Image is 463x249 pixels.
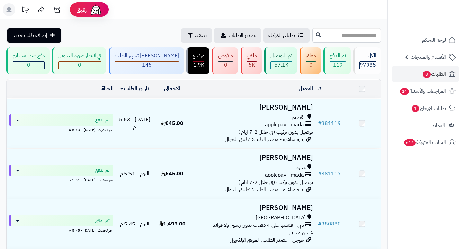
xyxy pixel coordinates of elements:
a: طلبات الإرجاع1 [392,101,459,116]
div: [PERSON_NAME] تجهيز الطلب [115,52,179,60]
span: إضافة طلب جديد [13,32,47,39]
span: تابي - قسّمها على 4 دفعات بدون رسوم ولا فوائد [213,222,304,229]
h3: [PERSON_NAME] [193,204,313,212]
div: في انتظار صورة التحويل [58,52,101,60]
a: تاريخ الطلب [120,85,150,92]
span: تم الدفع [95,217,110,224]
span: # [318,120,322,127]
span: 57.1K [274,61,288,69]
div: 57128 [271,62,292,69]
span: 5K [249,61,255,69]
div: دفع عند الاستلام [13,52,45,60]
div: تم التوصيل [270,52,292,60]
span: عنيزة [296,164,306,171]
div: 0 [13,62,44,69]
div: 0 [218,62,233,69]
span: 0 [27,61,30,69]
span: 0 [78,61,81,69]
h3: [PERSON_NAME] [193,104,313,111]
a: الطلبات8 [392,66,459,82]
span: تصفية [195,32,207,39]
a: #381117 [318,170,341,177]
a: العميل [299,85,313,92]
a: المراجعات والأسئلة14 [392,83,459,99]
span: توصيل بدون تركيب (في خلال 2-7 ايام ) [238,178,313,186]
span: # [318,220,322,228]
span: اليوم - 5:45 م [120,220,149,228]
span: المراجعات والأسئلة [399,87,446,96]
span: applepay - mada [265,121,304,129]
span: 145 [142,61,152,69]
span: تم الدفع [95,167,110,174]
span: 1.9K [193,61,204,69]
a: #381119 [318,120,341,127]
a: في انتظار صورة التحويل 0 [51,47,107,74]
span: applepay - mada [265,171,304,179]
span: شحن مجاني [289,229,313,236]
a: تم التوصيل 57.1K [263,47,298,74]
a: طلباتي المُوكلة [263,28,310,43]
a: ملغي 5K [239,47,263,74]
a: معلق 0 [298,47,322,74]
span: لوحة التحكم [422,35,446,44]
div: 119 [330,62,346,69]
a: مرفوض 0 [211,47,239,74]
span: طلباتي المُوكلة [268,32,295,39]
div: اخر تحديث: [DATE] - 5:53 م [9,126,113,133]
span: 14 [400,88,409,95]
span: السلات المتروكة [404,138,446,147]
span: 0 [224,61,227,69]
div: مرفوض [218,52,233,60]
span: 97085 [360,61,376,69]
button: تصفية [181,28,212,43]
span: 1,495.00 [159,220,186,228]
span: 616 [404,139,416,147]
span: الأقسام والمنتجات [411,53,446,62]
div: تم الدفع [330,52,346,60]
span: القصيم [292,114,306,121]
span: زيارة مباشرة - مصدر الطلب: تطبيق الجوال [225,186,304,194]
a: الحالة [101,85,113,92]
span: 545.00 [161,170,183,177]
span: تم الدفع [95,117,110,123]
span: اليوم - 5:51 م [120,170,149,177]
a: #380880 [318,220,341,228]
span: 0 [309,61,313,69]
span: توصيل بدون تركيب (في خلال 2-7 ايام ) [238,128,313,136]
a: الإجمالي [164,85,180,92]
div: 0 [306,62,316,69]
a: # [318,85,321,92]
span: طلبات الإرجاع [411,104,446,113]
span: [DATE] - 5:53 م [119,116,150,131]
img: logo-2.png [419,5,457,18]
a: تصدير الطلبات [214,28,261,43]
span: رفيق [77,6,87,14]
span: 845.00 [161,120,183,127]
div: مرتجع [193,52,204,60]
span: زيارة مباشرة - مصدر الطلب: تطبيق الجوال [225,136,304,143]
img: ai-face.png [89,3,102,16]
span: تصدير الطلبات [229,32,256,39]
a: العملاء [392,118,459,133]
a: تحديثات المنصة [17,3,33,18]
span: 8 [423,71,431,78]
a: دفع عند الاستلام 0 [5,47,51,74]
a: إضافة طلب جديد [7,28,61,43]
div: معلق [306,52,316,60]
a: الكل97085 [352,47,382,74]
div: 145 [115,62,179,69]
div: اخر تحديث: [DATE] - 5:45 م [9,226,113,233]
a: لوحة التحكم [392,32,459,48]
span: الطلبات [422,70,446,79]
div: 1854 [193,62,204,69]
span: 1 [412,105,420,112]
h3: [PERSON_NAME] [193,154,313,161]
span: # [318,170,322,177]
div: 5005 [247,62,257,69]
a: تم الدفع 119 [322,47,352,74]
span: جوجل - مصدر الطلب: الموقع الإلكتروني [230,236,304,244]
div: اخر تحديث: [DATE] - 5:51 م [9,176,113,183]
a: [PERSON_NAME] تجهيز الطلب 145 [107,47,185,74]
a: السلات المتروكة616 [392,135,459,150]
span: [GEOGRAPHIC_DATA] [256,214,306,222]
